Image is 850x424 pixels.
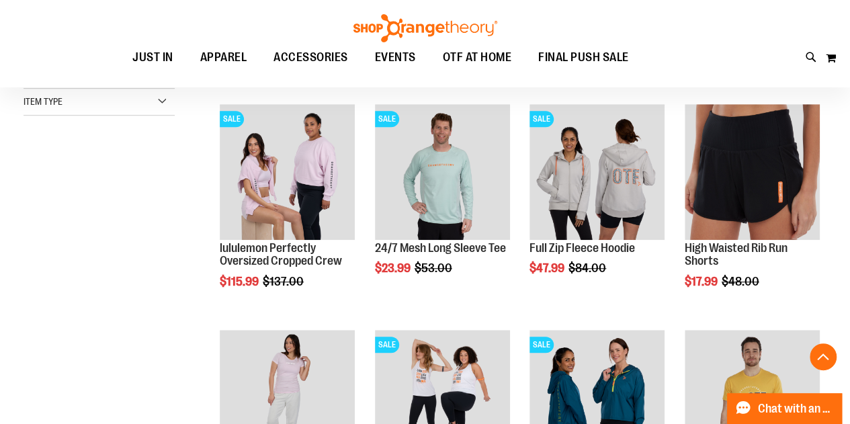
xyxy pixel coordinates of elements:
[685,275,720,288] span: $17.99
[187,42,261,73] a: APPAREL
[529,104,665,239] img: Main Image of 1457091
[375,104,510,239] img: Main Image of 1457095
[200,42,247,73] span: APPAREL
[213,97,362,323] div: product
[810,343,837,370] button: Back To Top
[375,241,506,255] a: 24/7 Mesh Long Sleeve Tee
[529,111,554,127] span: SALE
[220,111,244,127] span: SALE
[375,261,413,275] span: $23.99
[362,42,429,73] a: EVENTS
[263,275,306,288] span: $137.00
[685,241,788,268] a: High Waisted Rib Run Shorts
[529,261,566,275] span: $47.99
[220,104,355,239] img: lululemon Perfectly Oversized Cropped Crew
[529,337,554,353] span: SALE
[685,104,820,241] a: High Waisted Rib Run Shorts
[351,14,499,42] img: Shop Orangetheory
[529,104,665,241] a: Main Image of 1457091SALE
[220,241,342,268] a: lululemon Perfectly Oversized Cropped Crew
[429,42,525,73] a: OTF AT HOME
[722,275,761,288] span: $48.00
[375,104,510,241] a: Main Image of 1457095SALE
[525,42,642,73] a: FINAL PUSH SALE
[568,261,608,275] span: $84.00
[523,97,671,309] div: product
[375,42,416,73] span: EVENTS
[375,337,399,353] span: SALE
[132,42,173,73] span: JUST IN
[685,104,820,239] img: High Waisted Rib Run Shorts
[375,111,399,127] span: SALE
[260,42,362,73] a: ACCESSORIES
[678,97,826,323] div: product
[443,42,512,73] span: OTF AT HOME
[415,261,454,275] span: $53.00
[538,42,629,73] span: FINAL PUSH SALE
[220,104,355,241] a: lululemon Perfectly Oversized Cropped CrewSALE
[368,97,517,309] div: product
[273,42,348,73] span: ACCESSORIES
[758,402,834,415] span: Chat with an Expert
[727,393,843,424] button: Chat with an Expert
[220,275,261,288] span: $115.99
[24,96,62,107] span: Item Type
[119,42,187,73] a: JUST IN
[529,241,635,255] a: Full Zip Fleece Hoodie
